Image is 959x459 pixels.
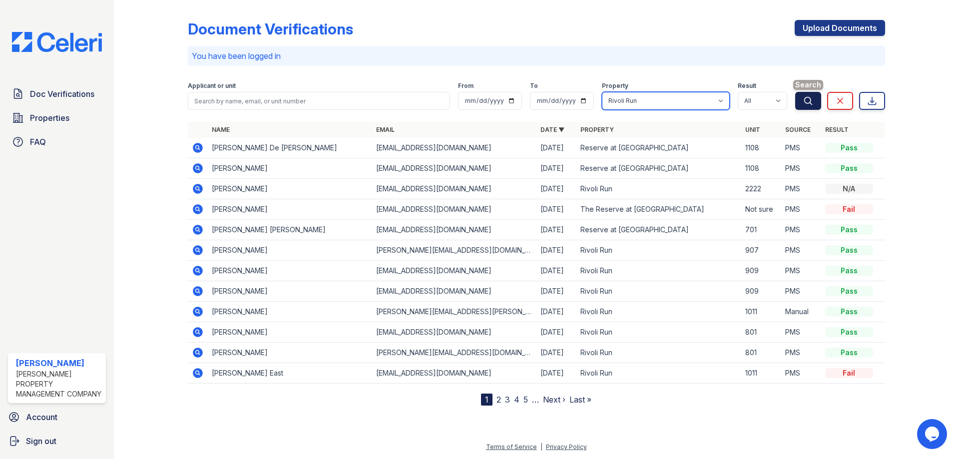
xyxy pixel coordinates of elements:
a: 5 [523,395,528,405]
a: FAQ [8,132,106,152]
a: Sign out [4,431,110,451]
div: N/A [825,184,873,194]
label: Property [602,82,628,90]
a: Unit [745,126,760,133]
td: PMS [781,220,821,240]
td: [PERSON_NAME][EMAIL_ADDRESS][DOMAIN_NAME] [372,343,536,363]
td: 701 [741,220,781,240]
td: 907 [741,240,781,261]
div: Pass [825,163,873,173]
td: [EMAIL_ADDRESS][DOMAIN_NAME] [372,138,536,158]
a: Terms of Service [486,443,537,451]
td: [DATE] [536,179,576,199]
div: | [540,443,542,451]
td: [PERSON_NAME] [208,199,372,220]
td: [DATE] [536,158,576,179]
a: Last » [569,395,591,405]
td: PMS [781,281,821,302]
span: Doc Verifications [30,88,94,100]
div: Pass [825,143,873,153]
a: 3 [505,395,510,405]
td: PMS [781,199,821,220]
td: Rivoli Run [576,179,741,199]
iframe: chat widget [917,419,949,449]
td: [PERSON_NAME][EMAIL_ADDRESS][PERSON_NAME][DOMAIN_NAME] [372,302,536,322]
td: [EMAIL_ADDRESS][DOMAIN_NAME] [372,322,536,343]
td: [DATE] [536,281,576,302]
td: PMS [781,240,821,261]
span: Sign out [26,435,56,447]
div: Pass [825,327,873,337]
div: [PERSON_NAME] Property Management Company [16,369,102,399]
td: Reserve at [GEOGRAPHIC_DATA] [576,158,741,179]
td: Rivoli Run [576,240,741,261]
a: Source [785,126,811,133]
td: [DATE] [536,343,576,363]
td: [DATE] [536,261,576,281]
td: [PERSON_NAME] [208,343,372,363]
a: 4 [514,395,519,405]
div: [PERSON_NAME] [16,357,102,369]
div: Pass [825,225,873,235]
td: [EMAIL_ADDRESS][DOMAIN_NAME] [372,179,536,199]
div: Pass [825,348,873,358]
td: [EMAIL_ADDRESS][DOMAIN_NAME] [372,363,536,384]
a: Account [4,407,110,427]
p: You have been logged in [192,50,881,62]
button: Search [795,92,821,110]
td: [PERSON_NAME] [208,158,372,179]
td: [EMAIL_ADDRESS][DOMAIN_NAME] [372,199,536,220]
td: [EMAIL_ADDRESS][DOMAIN_NAME] [372,220,536,240]
td: [DATE] [536,199,576,220]
td: [PERSON_NAME] [208,322,372,343]
td: Rivoli Run [576,261,741,281]
td: The Reserve at [GEOGRAPHIC_DATA] [576,199,741,220]
div: Pass [825,245,873,255]
td: [PERSON_NAME][EMAIL_ADDRESS][DOMAIN_NAME] [372,240,536,261]
td: PMS [781,363,821,384]
td: 2222 [741,179,781,199]
div: Document Verifications [188,20,353,38]
span: Properties [30,112,69,124]
td: Reserve at [GEOGRAPHIC_DATA] [576,138,741,158]
div: Pass [825,286,873,296]
a: Privacy Policy [546,443,587,451]
td: 909 [741,261,781,281]
td: PMS [781,261,821,281]
td: [PERSON_NAME] [208,240,372,261]
td: [DATE] [536,302,576,322]
td: [EMAIL_ADDRESS][DOMAIN_NAME] [372,261,536,281]
td: [PERSON_NAME] De [PERSON_NAME] [208,138,372,158]
a: Result [825,126,849,133]
td: Not sure [741,199,781,220]
td: Rivoli Run [576,363,741,384]
div: Fail [825,204,873,214]
td: PMS [781,343,821,363]
a: Date ▼ [540,126,564,133]
a: Name [212,126,230,133]
td: 909 [741,281,781,302]
td: PMS [781,179,821,199]
td: [PERSON_NAME] [208,179,372,199]
label: Result [738,82,756,90]
td: PMS [781,322,821,343]
a: Properties [8,108,106,128]
td: 801 [741,343,781,363]
td: PMS [781,158,821,179]
label: To [530,82,538,90]
img: CE_Logo_Blue-a8612792a0a2168367f1c8372b55b34899dd931a85d93a1a3d3e32e68fde9ad4.png [4,32,110,52]
td: 1108 [741,138,781,158]
td: [DATE] [536,138,576,158]
td: [PERSON_NAME] [208,261,372,281]
span: Search [793,80,823,90]
td: [DATE] [536,363,576,384]
td: Manual [781,302,821,322]
td: PMS [781,138,821,158]
td: Rivoli Run [576,343,741,363]
td: Rivoli Run [576,302,741,322]
td: 1011 [741,363,781,384]
span: Account [26,411,57,423]
span: FAQ [30,136,46,148]
div: Pass [825,307,873,317]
